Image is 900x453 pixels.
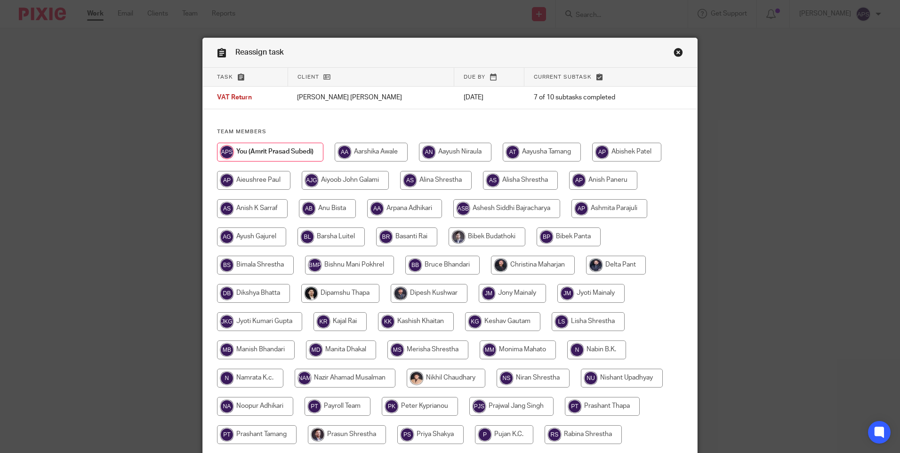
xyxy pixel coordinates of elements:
td: 7 of 10 subtasks completed [524,87,659,109]
span: Current subtask [534,74,592,80]
p: [PERSON_NAME] [PERSON_NAME] [297,93,444,102]
h4: Team members [217,128,683,136]
a: Close this dialog window [674,48,683,60]
span: Reassign task [235,49,284,56]
span: VAT Return [217,95,252,101]
p: [DATE] [464,93,515,102]
span: Task [217,74,233,80]
span: Due by [464,74,485,80]
span: Client [297,74,319,80]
